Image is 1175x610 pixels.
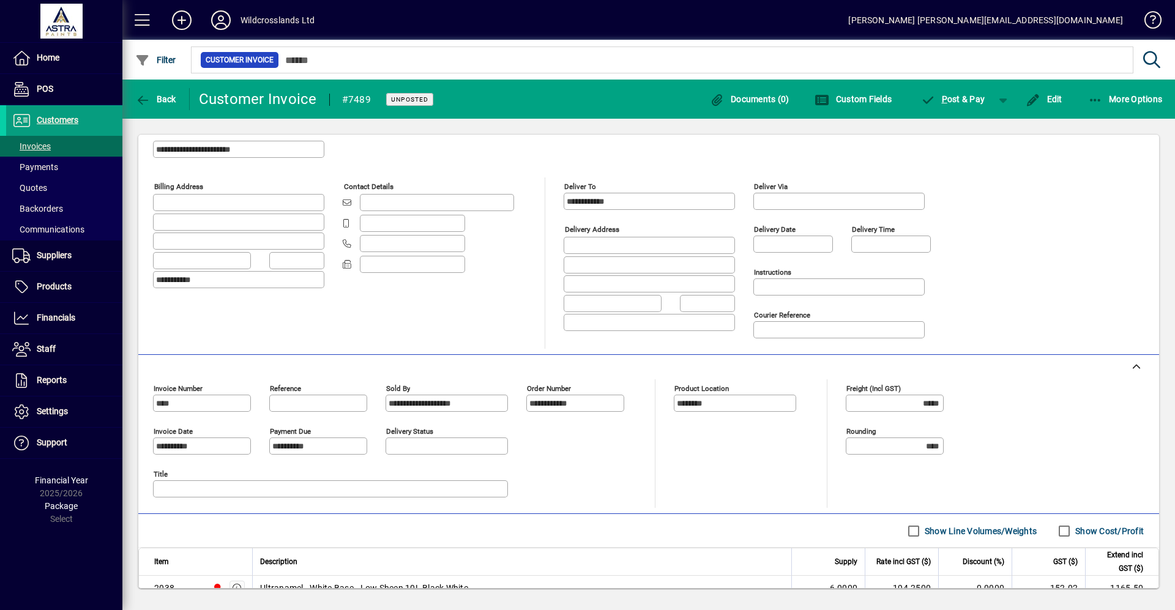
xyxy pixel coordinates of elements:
label: Show Line Volumes/Weights [922,525,1037,537]
span: Invoices [12,141,51,151]
button: Custom Fields [811,88,895,110]
mat-label: Title [154,470,168,478]
mat-label: Order number [527,384,571,393]
label: Show Cost/Profit [1073,525,1144,537]
span: Financials [37,313,75,322]
div: [PERSON_NAME] [PERSON_NAME][EMAIL_ADDRESS][DOMAIN_NAME] [848,10,1123,30]
span: Edit [1026,94,1062,104]
button: Add [162,9,201,31]
span: Quotes [12,183,47,193]
span: 6.0000 [830,582,858,594]
span: POS [37,84,53,94]
div: Wildcrosslands Ltd [241,10,315,30]
button: Filter [132,49,179,71]
button: Edit [1023,88,1065,110]
a: Reports [6,365,122,396]
span: Rate incl GST ($) [876,555,931,568]
mat-label: Payment due [270,427,311,436]
mat-label: Freight (incl GST) [846,384,901,393]
mat-label: Delivery status [386,427,433,436]
span: Customers [37,115,78,125]
a: Home [6,43,122,73]
span: ost & Pay [920,94,985,104]
mat-label: Courier Reference [754,311,810,319]
div: 2038 [154,582,174,594]
span: Communications [12,225,84,234]
button: Post & Pay [914,88,991,110]
app-page-header-button: Back [122,88,190,110]
a: Quotes [6,177,122,198]
a: Staff [6,334,122,365]
a: Settings [6,396,122,427]
mat-label: Instructions [754,268,791,277]
a: Knowledge Base [1135,2,1160,42]
mat-label: Sold by [386,384,410,393]
span: Customer Invoice [206,54,274,66]
span: Home [37,53,59,62]
td: 152.02 [1012,576,1085,600]
mat-label: Delivery date [754,225,796,234]
div: 194.2500 [873,582,931,594]
span: Back [135,94,176,104]
span: Reports [37,375,67,385]
span: GST ($) [1053,555,1078,568]
span: P [942,94,947,104]
a: Support [6,428,122,458]
span: Documents (0) [710,94,789,104]
span: Financial Year [35,475,88,485]
span: Discount (%) [963,555,1004,568]
span: Suppliers [37,250,72,260]
mat-label: Deliver To [564,182,596,191]
a: Payments [6,157,122,177]
div: #7489 [342,90,371,110]
mat-label: Invoice number [154,384,203,393]
span: Support [37,437,67,447]
button: Documents (0) [707,88,793,110]
span: Filter [135,55,176,65]
span: Package [45,501,78,511]
a: Financials [6,303,122,333]
button: Back [132,88,179,110]
td: 1165.50 [1085,576,1158,600]
a: Backorders [6,198,122,219]
span: Extend incl GST ($) [1093,548,1143,575]
mat-label: Rounding [846,427,876,436]
mat-label: Invoice date [154,427,193,436]
a: POS [6,74,122,105]
span: Backorders [12,204,63,214]
span: Supply [835,555,857,568]
span: Item [154,555,169,568]
td: 0.0000 [938,576,1012,600]
mat-label: Reference [270,384,301,393]
mat-label: Product location [674,384,729,393]
span: Staff [37,344,56,354]
span: Ultranamel - White Base - Low Sheen 10L Black White [260,582,468,594]
a: Products [6,272,122,302]
a: Suppliers [6,240,122,271]
span: Payments [12,162,58,172]
span: More Options [1088,94,1163,104]
div: Customer Invoice [199,89,317,109]
span: Description [260,555,297,568]
span: Unposted [391,95,428,103]
span: Onehunga [209,581,223,595]
button: Profile [201,9,241,31]
span: Settings [37,406,68,416]
a: Invoices [6,136,122,157]
span: Products [37,281,72,291]
button: More Options [1085,88,1166,110]
a: Communications [6,219,122,240]
mat-label: Deliver via [754,182,788,191]
mat-label: Delivery time [852,225,895,234]
span: Custom Fields [815,94,892,104]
